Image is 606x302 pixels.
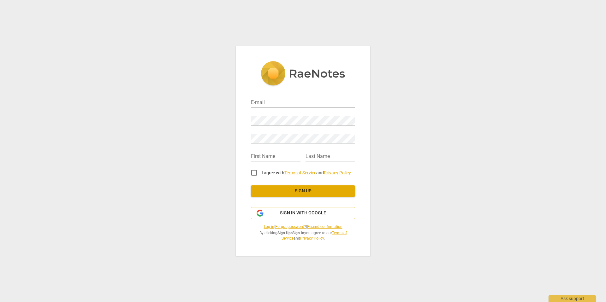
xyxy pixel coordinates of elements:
[251,224,355,229] span: | |
[256,188,350,194] span: Sign up
[251,207,355,219] button: Sign in with Google
[324,170,351,175] a: Privacy Policy
[251,230,355,241] span: By clicking / you agree to our and .
[277,231,291,235] b: Sign Up
[282,231,347,241] a: Terms of Service
[307,224,342,229] a: Resend confirmation
[292,231,304,235] b: Sign In
[275,224,306,229] a: Forgot password?
[261,61,345,87] img: 5ac2273c67554f335776073100b6d88f.svg
[549,295,596,302] div: Ask support
[264,224,274,229] a: Log in
[280,210,326,216] span: Sign in with Google
[300,236,324,241] a: Privacy Policy
[251,185,355,197] button: Sign up
[262,170,351,175] span: I agree with and
[284,170,316,175] a: Terms of Service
